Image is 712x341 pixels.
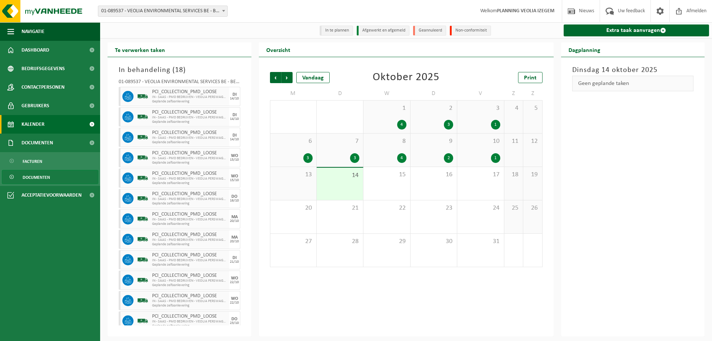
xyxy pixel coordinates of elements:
div: Oktober 2025 [373,72,439,83]
span: Dashboard [22,41,49,59]
span: 8 [367,137,406,145]
span: 23 [414,204,453,212]
div: WO [231,154,238,158]
span: 20 [274,204,313,212]
span: PCI_COLLECTION_PMD_LOOSE [152,89,227,95]
span: 3 [461,104,500,112]
span: Geplande zelfaanlevering [152,181,227,186]
span: 01-089537 - VEOLIA ENVIRONMENTAL SERVICES BE - BEERSE [98,6,228,17]
div: Vandaag [296,72,330,83]
div: 23/10 [230,321,239,325]
td: D [411,87,457,100]
div: DO [231,317,237,321]
a: Documenten [2,170,98,184]
span: 14 [320,171,359,180]
img: BL-SO-LV [137,173,148,184]
span: IN - SAAS - PMD BEDRIJVEN - VEOLIA PERSWAGEN [152,177,227,181]
span: Bedrijfsgegevens [22,59,65,78]
td: Z [523,87,542,100]
span: PCI_COLLECTION_PMD_LOOSE [152,191,227,197]
img: BL-SO-LV [137,91,148,102]
span: PCI_COLLECTION_PMD_LOOSE [152,130,227,136]
div: MA [231,215,238,219]
img: BL-SO-LV [137,213,148,224]
span: IN - SAAS - PMD BEDRIJVEN - VEOLIA PERSWAGEN [152,115,227,120]
td: V [457,87,504,100]
span: 11 [508,137,519,145]
img: BL-SO-LV [137,132,148,143]
div: 4 [397,153,406,163]
td: W [363,87,410,100]
img: BL-SO-LV [137,111,148,122]
div: 14/10 [230,117,239,121]
span: PCI_COLLECTION_PMD_LOOSE [152,212,227,217]
div: 20/10 [230,219,239,223]
span: 13 [274,171,313,179]
span: 17 [461,171,500,179]
span: PCI_COLLECTION_PMD_LOOSE [152,109,227,115]
span: Geplande zelfaanlevering [152,222,227,226]
span: 2 [414,104,453,112]
span: 6 [274,137,313,145]
div: 3 [350,153,359,163]
span: 31 [461,237,500,246]
div: DO [231,194,237,199]
div: DI [233,256,237,260]
span: PCI_COLLECTION_PMD_LOOSE [152,232,227,238]
span: IN - SAAS - PMD BEDRIJVEN - VEOLIA PERSWAGEN [152,156,227,161]
span: 30 [414,237,453,246]
div: 01-089537 - VEOLIA ENVIRONMENTAL SERVICES BE - BEERSE [119,79,240,87]
img: BL-SO-LV [137,254,148,265]
td: Z [504,87,523,100]
span: 18 [508,171,519,179]
span: PCI_COLLECTION_PMD_LOOSE [152,293,227,299]
span: Documenten [22,134,53,152]
div: 22/10 [230,281,239,284]
div: 14/10 [230,97,239,101]
div: 14/10 [230,138,239,141]
h2: Te verwerken taken [108,42,172,57]
img: BL-SO-LV [137,234,148,245]
div: 22/10 [230,301,239,305]
td: M [270,87,317,100]
span: IN - SAAS - PMD BEDRIJVEN - VEOLIA PERSWAGEN [152,258,227,263]
span: Print [524,75,537,81]
span: 21 [320,204,359,212]
span: Geplande zelfaanlevering [152,99,227,104]
h2: Overzicht [259,42,298,57]
span: IN - SAAS - PMD BEDRIJVEN - VEOLIA PERSWAGEN [152,279,227,283]
div: MA [231,235,238,240]
span: IN - SAAS - PMD BEDRIJVEN - VEOLIA PERSWAGEN [152,299,227,304]
span: 28 [320,237,359,246]
span: 26 [527,204,538,212]
a: Facturen [2,154,98,168]
div: WO [231,276,238,281]
span: Geplande zelfaanlevering [152,324,227,328]
div: WO [231,174,238,178]
span: Geplande zelfaanlevering [152,140,227,145]
span: Geplande zelfaanlevering [152,242,227,247]
span: 25 [508,204,519,212]
span: Geplande zelfaanlevering [152,201,227,206]
img: BL-SO-LV [137,315,148,327]
li: Geannuleerd [413,26,446,36]
a: Extra taak aanvragen [564,24,709,36]
span: 15 [367,171,406,179]
span: 1 [367,104,406,112]
span: IN - SAAS - PMD BEDRIJVEN - VEOLIA PERSWAGEN [152,238,227,242]
span: 4 [508,104,519,112]
div: 1 [491,153,500,163]
span: Navigatie [22,22,44,41]
div: 3 [444,120,453,129]
div: 2 [444,153,453,163]
span: PCI_COLLECTION_PMD_LOOSE [152,273,227,279]
div: WO [231,296,238,301]
span: Geplande zelfaanlevering [152,120,227,124]
span: 01-089537 - VEOLIA ENVIRONMENTAL SERVICES BE - BEERSE [98,6,227,16]
li: In te plannen [320,26,353,36]
div: DI [233,92,237,97]
span: IN - SAAS - PMD BEDRIJVEN - VEOLIA PERSWAGEN [152,95,227,99]
img: BL-SO-LV [137,275,148,286]
span: 27 [274,237,313,246]
span: 24 [461,204,500,212]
